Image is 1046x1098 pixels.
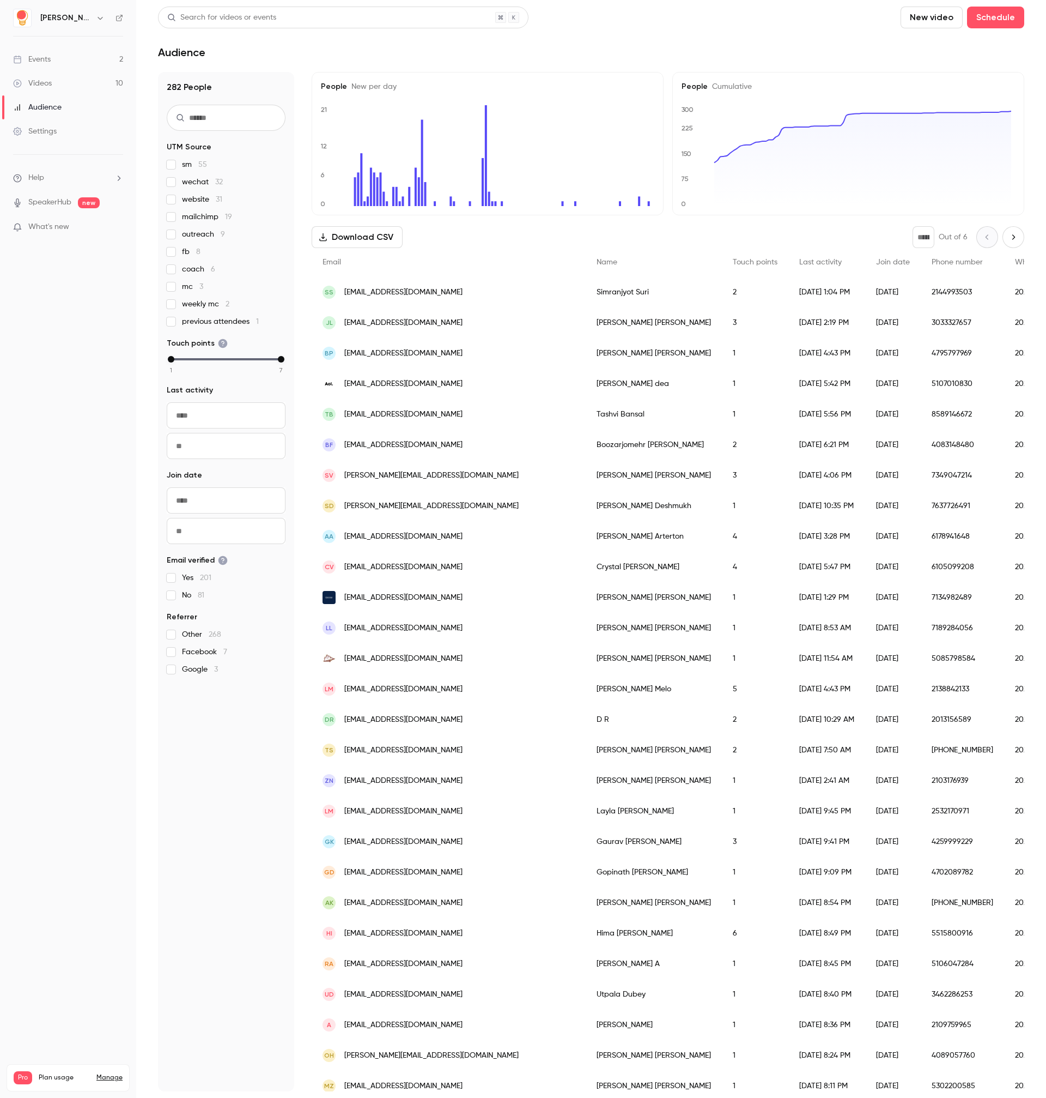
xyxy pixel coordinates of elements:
[167,12,276,23] div: Search for videos or events
[209,631,221,638] span: 268
[722,704,788,735] div: 2
[865,399,921,430] div: [DATE]
[921,613,1004,643] div: 7189284056
[681,175,689,183] text: 75
[586,888,722,918] div: [PERSON_NAME] [PERSON_NAME]
[344,470,519,481] span: [PERSON_NAME][EMAIL_ADDRESS][DOMAIN_NAME]
[865,613,921,643] div: [DATE]
[198,161,207,168] span: 55
[167,555,228,566] span: Email verified
[325,715,334,725] span: DR
[788,735,865,765] div: [DATE] 7:50 AM
[1002,226,1024,248] button: Next page
[221,231,225,238] span: 9
[324,1081,334,1091] span: MZ
[921,857,1004,888] div: 4702089782
[182,647,227,657] span: Facebook
[586,826,722,857] div: Gaurav [PERSON_NAME]
[182,664,218,675] span: Google
[167,433,285,459] input: To
[921,979,1004,1010] div: 3462286253
[865,430,921,460] div: [DATE]
[865,552,921,582] div: [DATE]
[344,928,463,939] span: [EMAIL_ADDRESS][DOMAIN_NAME]
[788,460,865,491] div: [DATE] 4:06 PM
[921,826,1004,857] div: 4259999229
[722,796,788,826] div: 1
[321,106,327,113] text: 21
[586,369,722,399] div: [PERSON_NAME] dea
[921,582,1004,613] div: 7134982489
[597,258,617,266] span: Name
[788,979,865,1010] div: [DATE] 8:40 PM
[788,1040,865,1071] div: [DATE] 8:24 PM
[921,643,1004,674] div: 5085798584
[681,150,691,158] text: 150
[326,318,333,328] span: JL
[722,430,788,460] div: 2
[921,460,1004,491] div: 7349047214
[325,409,333,419] span: TB
[344,439,463,451] span: [EMAIL_ADDRESS][DOMAIN_NAME]
[865,1010,921,1040] div: [DATE]
[722,491,788,521] div: 1
[182,281,203,292] span: mc
[586,796,722,826] div: Layla [PERSON_NAME]
[28,197,71,208] a: SpeakerHub
[722,826,788,857] div: 3
[325,348,333,358] span: BP
[865,979,921,1010] div: [DATE]
[325,532,333,541] span: AA
[788,796,865,826] div: [DATE] 9:45 PM
[325,776,333,786] span: ZN
[101,1084,123,1094] p: / 150
[13,102,62,113] div: Audience
[921,491,1004,521] div: 7637726491
[325,806,333,816] span: LM
[344,684,463,695] span: [EMAIL_ADDRESS][DOMAIN_NAME]
[344,806,463,817] span: [EMAIL_ADDRESS][DOMAIN_NAME]
[182,316,259,327] span: previous attendees
[13,54,51,65] div: Events
[865,521,921,552] div: [DATE]
[722,582,788,613] div: 1
[788,552,865,582] div: [DATE] 5:47 PM
[344,287,463,298] span: [EMAIL_ADDRESS][DOMAIN_NAME]
[344,1081,463,1092] span: [EMAIL_ADDRESS][DOMAIN_NAME]
[13,126,57,137] div: Settings
[167,518,285,544] input: To
[722,460,788,491] div: 3
[344,409,463,420] span: [EMAIL_ADDRESS][DOMAIN_NAME]
[167,385,213,396] span: Last activity
[586,674,722,704] div: [PERSON_NAME] Melo
[344,653,463,665] span: [EMAIL_ADDRESS][DOMAIN_NAME]
[344,897,463,909] span: [EMAIL_ADDRESS][DOMAIN_NAME]
[586,979,722,1010] div: Utpala Dubey
[167,402,285,429] input: From
[921,369,1004,399] div: 5107010830
[722,338,788,369] div: 1
[324,867,335,877] span: GD
[788,399,865,430] div: [DATE] 5:56 PM
[722,1040,788,1071] div: 1
[325,470,333,480] span: SV
[921,674,1004,704] div: 2138842133
[320,200,325,208] text: 0
[344,1050,519,1061] span: [PERSON_NAME][EMAIL_ADDRESS][DOMAIN_NAME]
[325,745,333,755] span: TS
[722,277,788,307] div: 2
[182,572,211,583] span: Yes
[788,1010,865,1040] div: [DATE] 8:36 PM
[586,1010,722,1040] div: [PERSON_NAME]
[865,796,921,826] div: [DATE]
[788,857,865,888] div: [DATE] 9:09 PM
[321,81,654,92] h5: People
[78,197,100,208] span: new
[320,171,325,179] text: 6
[876,258,910,266] span: Join date
[344,836,463,848] span: [EMAIL_ADDRESS][DOMAIN_NAME]
[586,460,722,491] div: [PERSON_NAME] [PERSON_NAME]
[788,277,865,307] div: [DATE] 1:04 PM
[344,531,463,542] span: [EMAIL_ADDRESS][DOMAIN_NAME]
[278,356,284,363] div: max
